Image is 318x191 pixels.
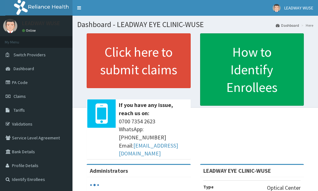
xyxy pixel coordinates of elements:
[87,33,191,88] a: Click here to submit claims
[77,20,313,29] h1: Dashboard - LEADWAY EYE CLINIC-WUSE
[300,23,313,28] li: Here
[14,107,25,113] span: Tariffs
[90,180,99,190] svg: audio-loading
[284,5,313,11] span: LEADWAY WUSE
[119,142,178,157] a: [EMAIL_ADDRESS][DOMAIN_NAME]
[203,167,271,174] strong: LEADWAY EYE CLINIC-WUSE
[22,20,60,26] p: LEADWAY WUSE
[3,19,17,33] img: User Image
[203,184,214,190] b: Type
[119,101,173,117] b: If you have any issue, reach us on:
[276,23,299,28] a: Dashboard
[200,33,304,106] a: How to Identify Enrollees
[22,28,37,33] a: Online
[273,4,280,12] img: User Image
[14,66,34,71] span: Dashboard
[119,117,188,158] span: 0700 7354 2623 WhatsApp: [PHONE_NUMBER] Email:
[14,93,26,99] span: Claims
[90,167,128,174] b: Administrators
[14,52,46,58] span: Switch Providers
